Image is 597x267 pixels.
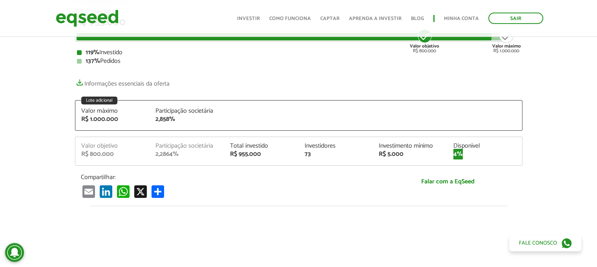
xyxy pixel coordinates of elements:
strong: Valor máximo [492,42,521,50]
a: Informações essenciais da oferta [75,76,170,87]
div: R$ 800.000 [410,28,439,53]
a: Sair [488,13,543,24]
a: Investir [237,16,260,21]
a: Como funciona [269,16,311,21]
div: Investido [77,49,520,56]
div: R$ 1.000.000 [492,28,521,53]
a: Falar com a EqSeed [379,174,517,190]
div: 2,2864% [155,151,218,157]
div: Lote adicional [81,97,117,104]
a: Blog [411,16,424,21]
a: Aprenda a investir [349,16,402,21]
a: Fale conosco [509,235,581,251]
div: Investidores [304,143,367,149]
a: Compartilhar [150,185,166,198]
div: Participação societária [155,108,218,114]
div: Participação societária [155,143,218,149]
a: Email [81,185,97,198]
div: R$ 1.000.000 [81,116,144,123]
div: 2,858% [155,116,218,123]
p: Compartilhar: [81,174,367,181]
div: Pedidos [77,58,520,64]
div: R$ 800.000 [81,151,144,157]
a: Captar [320,16,340,21]
div: 4% [453,151,516,157]
div: Investimento mínimo [379,143,442,149]
div: Total investido [230,143,293,149]
a: LinkedIn [98,185,114,198]
a: X [133,185,148,198]
div: Valor objetivo [81,143,144,149]
strong: 137% [86,56,100,66]
strong: 119% [86,47,99,58]
div: R$ 5.000 [379,151,442,157]
div: Disponível [453,143,516,149]
a: Minha conta [444,16,479,21]
img: EqSeed [56,8,119,29]
div: 73 [304,151,367,157]
div: R$ 955.000 [230,151,293,157]
div: Valor máximo [81,108,144,114]
strong: Valor objetivo [410,42,439,50]
a: WhatsApp [115,185,131,198]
